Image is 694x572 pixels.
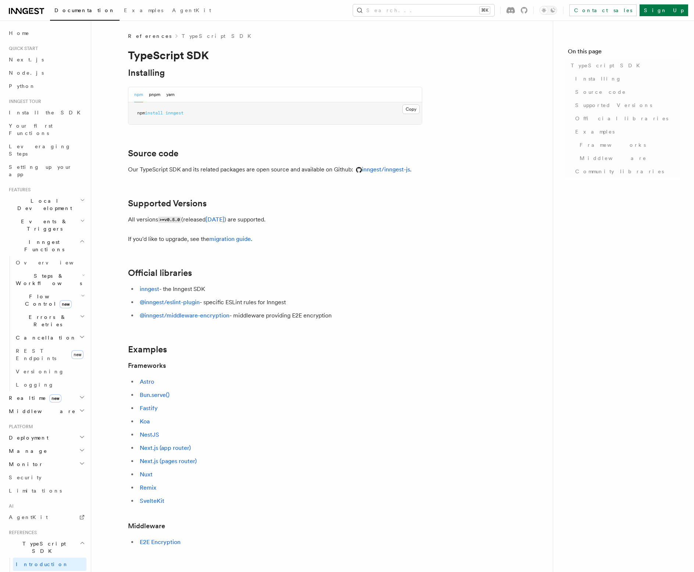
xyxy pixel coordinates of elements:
[124,7,163,13] span: Examples
[6,160,86,181] a: Setting up your app
[206,216,224,223] a: [DATE]
[9,29,29,37] span: Home
[140,378,154,385] a: Astro
[6,511,86,524] a: AgentKit
[353,4,494,16] button: Search...⌘K
[6,53,86,66] a: Next.js
[13,256,86,269] a: Overview
[6,66,86,79] a: Node.js
[568,47,679,59] h4: On this page
[128,521,165,531] a: Middleware
[134,87,143,102] button: npm
[16,348,56,361] span: REST Endpoints
[140,285,159,292] a: inngest
[9,70,44,76] span: Node.js
[13,365,86,378] a: Versioning
[568,59,679,72] a: TypeScript SDK
[6,447,47,455] span: Manage
[6,424,33,430] span: Platform
[172,7,211,13] span: AgentKit
[54,7,115,13] span: Documentation
[128,234,422,244] p: If you'd like to upgrade, see the .
[540,6,557,15] button: Toggle dark mode
[575,128,615,135] span: Examples
[13,378,86,391] a: Logging
[577,152,679,165] a: Middleware
[6,471,86,484] a: Security
[6,215,86,235] button: Events & Triggers
[575,75,622,82] span: Installing
[9,57,44,63] span: Next.js
[6,197,80,212] span: Local Development
[168,2,216,20] a: AgentKit
[572,85,679,99] a: Source code
[580,154,647,162] span: Middleware
[128,344,167,355] a: Examples
[571,62,644,69] span: TypeScript SDK
[580,141,646,149] span: Frameworks
[128,198,207,209] a: Supported Versions
[572,165,679,178] a: Community libraries
[13,331,86,344] button: Cancellation
[140,418,150,425] a: Koa
[6,540,79,555] span: TypeScript SDK
[9,110,85,116] span: Install the SDK
[13,310,86,331] button: Errors & Retries
[16,382,54,388] span: Logging
[138,297,422,308] li: - specific ESLint rules for Inngest
[140,405,158,412] a: Fastify
[6,431,86,444] button: Deployment
[6,235,86,256] button: Inngest Functions
[6,434,49,441] span: Deployment
[6,256,86,391] div: Inngest Functions
[9,143,71,157] span: Leveraging Steps
[9,83,36,89] span: Python
[572,125,679,138] a: Examples
[6,119,86,140] a: Your first Functions
[640,4,688,16] a: Sign Up
[16,260,92,266] span: Overview
[569,4,637,16] a: Contact sales
[140,312,229,319] a: @inngest/middleware-encryption
[575,102,652,109] span: Supported Versions
[140,497,164,504] a: SvelteKit
[6,46,38,51] span: Quick start
[6,444,86,458] button: Manage
[6,238,79,253] span: Inngest Functions
[13,334,76,341] span: Cancellation
[575,168,664,175] span: Community libraries
[120,2,168,20] a: Examples
[128,32,171,40] span: References
[6,194,86,215] button: Local Development
[182,32,256,40] a: TypeScript SDK
[6,187,31,193] span: Features
[145,110,163,116] span: install
[575,115,668,122] span: Official libraries
[13,344,86,365] a: REST Endpointsnew
[13,313,80,328] span: Errors & Retries
[140,391,170,398] a: Bun.serve()
[13,558,86,571] a: Introduction
[13,272,82,287] span: Steps & Workflows
[9,514,48,520] span: AgentKit
[140,299,200,306] a: @inngest/eslint-plugin
[9,475,42,480] span: Security
[166,87,175,102] button: yarn
[6,106,86,119] a: Install the SDK
[158,217,181,223] code: >=v0.5.0
[16,561,69,567] span: Introduction
[128,49,422,62] h1: TypeScript SDK
[138,310,422,321] li: - middleware providing E2E encryption
[6,391,86,405] button: Realtimenew
[50,2,120,21] a: Documentation
[6,79,86,93] a: Python
[140,539,181,546] a: E2E Encryption
[577,138,679,152] a: Frameworks
[140,458,197,465] a: Next.js (pages router)
[138,284,422,294] li: - the Inngest SDK
[166,110,184,116] span: inngest
[140,444,191,451] a: Next.js (app router)
[9,488,62,494] span: Limitations
[353,166,410,173] a: inngest/inngest-js
[6,26,86,40] a: Home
